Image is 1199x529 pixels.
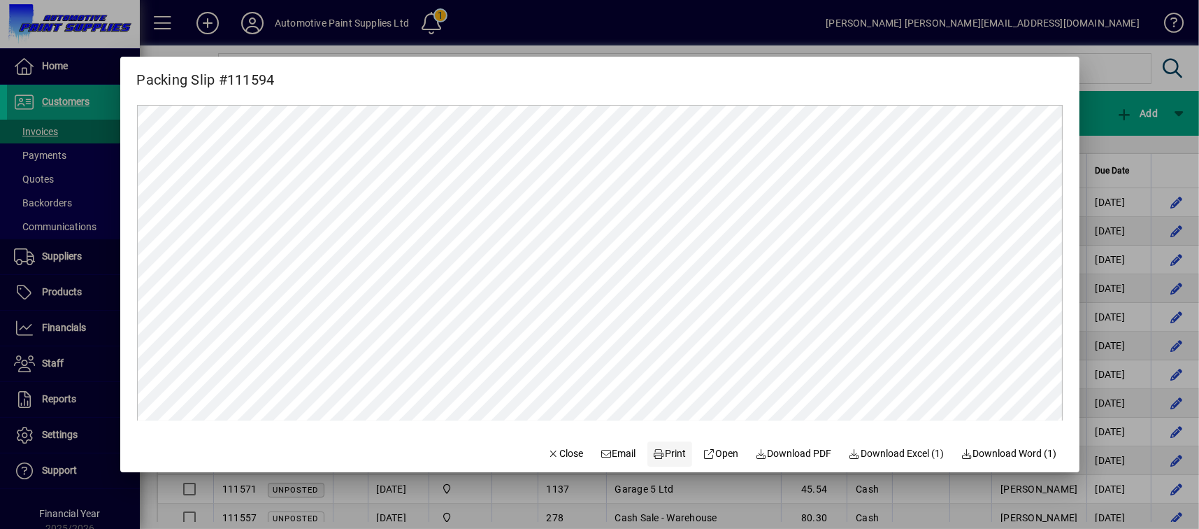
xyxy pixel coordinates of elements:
h2: Packing Slip #111594 [120,57,292,91]
span: Open [703,446,739,461]
button: Print [647,442,692,467]
span: Print [653,446,687,461]
button: Download Excel (1) [843,442,950,467]
span: Email [600,446,636,461]
span: Download Excel (1) [849,446,945,461]
button: Close [542,442,589,467]
span: Download PDF [755,446,832,461]
a: Download PDF [749,442,838,467]
button: Email [594,442,642,467]
span: Close [547,446,584,461]
a: Open [698,442,745,467]
button: Download Word (1) [955,442,1063,467]
span: Download Word (1) [961,446,1057,461]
